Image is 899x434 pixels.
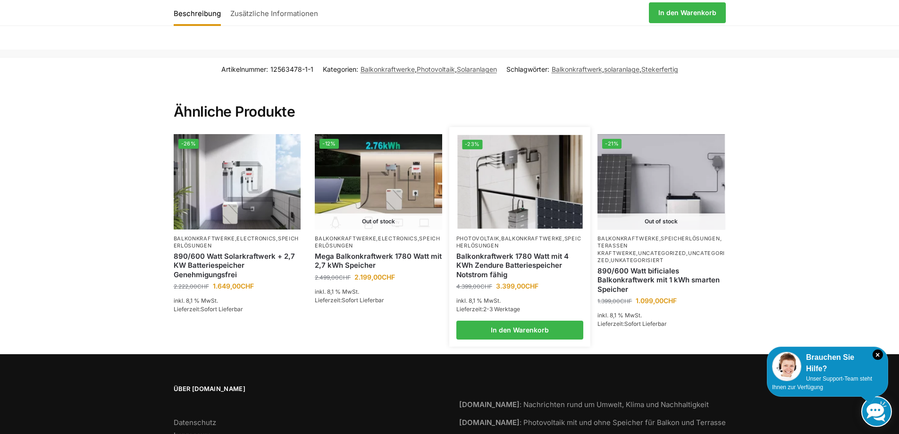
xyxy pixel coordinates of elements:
bdi: 4.399,00 [456,283,492,290]
a: Electronics [236,235,276,242]
a: Mega Balkonkraftwerk 1780 Watt mit 2,7 kWh Speicher [315,252,442,270]
bdi: 1.649,00 [213,282,254,290]
bdi: 2.222,00 [174,283,209,290]
div: Brauchen Sie Hilfe? [772,352,883,374]
bdi: 2.499,00 [315,274,351,281]
a: Datenschutz [174,418,216,427]
a: Photovoltaik [456,235,499,242]
a: solaranlage [604,65,639,73]
strong: [DOMAIN_NAME] [459,400,520,409]
span: 2-3 Werktage [483,306,520,313]
i: Schließen [873,349,883,360]
span: Über [DOMAIN_NAME] [174,384,440,394]
bdi: 1.099,00 [636,297,677,305]
img: Solaranlage mit 2,7 KW Batteriespeicher Genehmigungsfrei [315,134,442,230]
h2: Ähnliche Produkte [174,80,726,121]
a: Balkonkraftwerke [361,65,415,73]
span: Unser Support-Team steht Ihnen zur Verfügung [772,375,872,391]
span: CHF [664,297,677,305]
a: Balkonkraftwerke [597,235,659,242]
span: Kategorien: , , [323,64,497,74]
span: Lieferzeit: [597,320,667,327]
span: CHF [525,282,538,290]
a: Speicherlösungen [315,235,440,249]
a: Balkonkraftwerk 1780 Watt mit 4 KWh Zendure Batteriespeicher Notstrom fähig [456,252,584,280]
span: CHF [382,273,395,281]
a: Terassen Kraftwerke [597,242,636,256]
span: CHF [620,298,632,305]
a: -23%Zendure-solar-flow-Batteriespeicher für Balkonkraftwerke [457,135,582,229]
span: 12563478-1-1 [270,65,313,73]
a: [DOMAIN_NAME]: Nachrichten rund um Umwelt, Klima und Nachhaltigkeit [459,400,709,409]
img: Steckerkraftwerk mit 2,7kwh-Speicher [174,134,301,230]
span: CHF [480,283,492,290]
a: 890/600 Watt bificiales Balkonkraftwerk mit 1 kWh smarten Speicher [597,266,725,294]
span: Lieferzeit: [456,306,520,313]
img: Customer service [772,352,801,381]
p: inkl. 8,1 % MwSt. [456,297,584,305]
span: Artikelnummer: [221,64,313,74]
span: Lieferzeit: [174,306,243,313]
span: Schlagwörter: , , [506,64,678,74]
span: CHF [241,282,254,290]
a: Stekerfertig [641,65,678,73]
p: , , [315,235,442,250]
a: Solaranlagen [457,65,497,73]
span: Lieferzeit: [315,297,384,304]
a: -12% Out of stockSolaranlage mit 2,7 KW Batteriespeicher Genehmigungsfrei [315,134,442,230]
a: In den Warenkorb legen: „Balkonkraftwerk 1780 Watt mit 4 KWh Zendure Batteriespeicher Notstrom fä... [456,321,584,340]
p: , , , , , [597,235,725,264]
bdi: 2.199,00 [354,273,395,281]
a: Speicherlösungen [661,235,720,242]
span: Sofort Lieferbar [624,320,667,327]
bdi: 1.399,00 [597,298,632,305]
span: CHF [197,283,209,290]
a: Unkategorisiert [611,257,664,264]
img: Zendure-solar-flow-Batteriespeicher für Balkonkraftwerke [457,135,582,229]
a: [DOMAIN_NAME]: Photovoltaik mit und ohne Speicher für Balkon und Terrasse [459,418,726,427]
p: , , [174,235,301,250]
a: Balkonkraftwerke [501,235,563,242]
a: Electronics [378,235,418,242]
a: Balkonkraftwerke [315,235,376,242]
span: Sofort Lieferbar [201,306,243,313]
a: Uncategorized [638,250,686,256]
p: , , [456,235,584,250]
a: Speicherlösungen [174,235,299,249]
a: 890/600 Watt Solarkraftwerk + 2,7 KW Batteriespeicher Genehmigungsfrei [174,252,301,280]
a: Uncategorized [597,250,725,264]
span: CHF [339,274,351,281]
a: Speicherlösungen [456,235,581,249]
p: inkl. 8,1 % MwSt. [597,311,725,320]
p: inkl. 8,1 % MwSt. [174,297,301,305]
a: Balkonkraftwerke [174,235,235,242]
bdi: 3.399,00 [496,282,538,290]
p: inkl. 8,1 % MwSt. [315,288,442,296]
a: Photovoltaik [417,65,455,73]
strong: [DOMAIN_NAME] [459,418,520,427]
a: Balkonkraftwerk [552,65,602,73]
img: ASE 1000 Batteriespeicher [597,134,725,230]
span: Sofort Lieferbar [342,297,384,304]
a: -26%Steckerkraftwerk mit 2,7kwh-Speicher [174,134,301,230]
a: -21% Out of stockASE 1000 Batteriespeicher [597,134,725,230]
